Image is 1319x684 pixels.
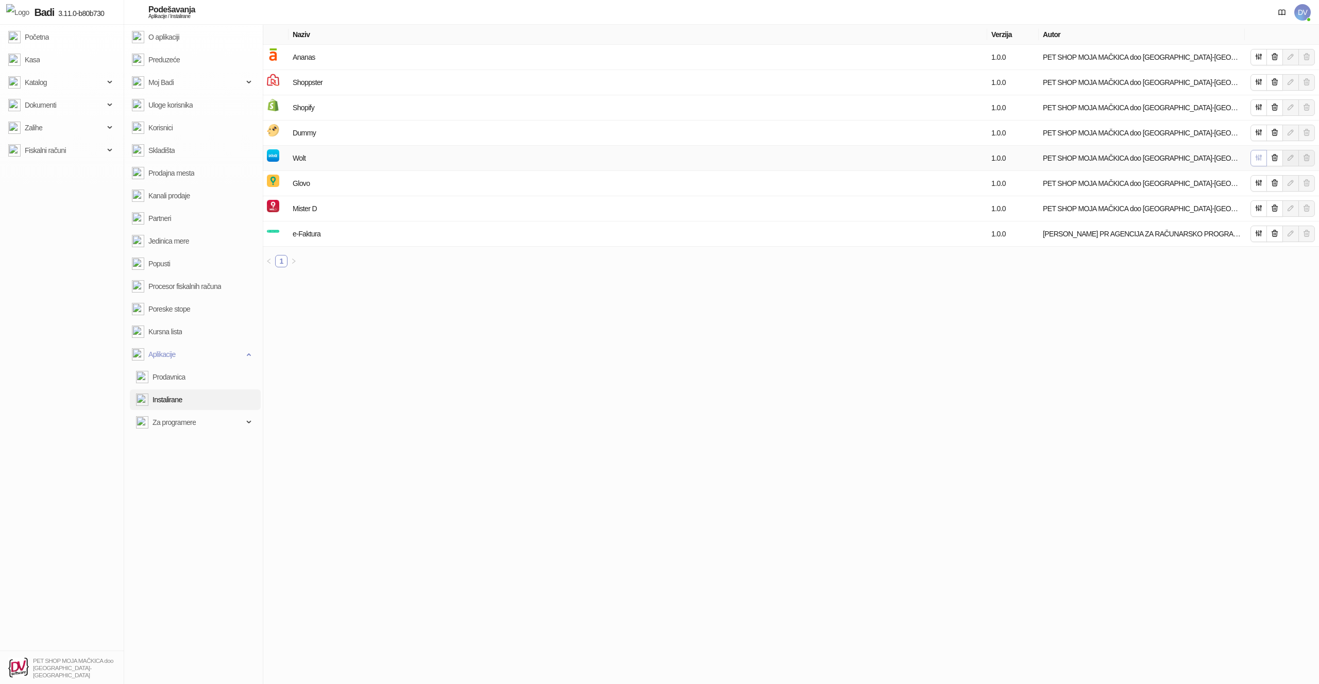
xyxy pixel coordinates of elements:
[1274,4,1290,21] a: Dokumentacija
[987,146,1039,171] td: 1.0.0
[987,95,1039,121] td: 1.0.0
[25,140,66,161] span: Fiskalni računi
[276,255,287,267] a: 1
[289,95,987,121] td: Shopify
[263,255,275,267] button: left
[288,255,300,267] li: Sledeća strana
[132,231,189,251] a: Jedinica mere
[1039,196,1245,221] td: PET SHOP MOJA MAČKICA doo Beograd-Zvezdara
[289,146,987,171] td: Wolt
[987,25,1039,45] th: Verzija
[8,658,29,678] img: 64x64-companyLogo-b2da54f3-9bca-40b5-bf51-3603918ec158.png
[8,49,40,70] a: Kasa
[33,657,113,678] small: PET SHOP MOJA MAČKICA doo [GEOGRAPHIC_DATA]-[GEOGRAPHIC_DATA]
[25,95,56,115] span: Dokumenti
[148,344,176,365] span: Aplikacije
[289,171,987,196] td: Glovo
[132,49,180,70] a: Preduzeće
[987,70,1039,95] td: 1.0.0
[132,95,193,115] a: Uloge korisnika
[8,27,49,47] a: Početna
[289,196,987,221] td: Mister D
[289,25,987,45] th: Naziv
[132,185,190,206] a: Kanali prodaje
[291,258,297,264] span: right
[289,45,987,70] td: Ananas
[289,121,987,146] td: Dummy
[25,72,47,93] span: Katalog
[153,412,196,433] span: Za programere
[25,117,42,138] span: Zalihe
[136,367,185,387] a: Prodavnica
[987,171,1039,196] td: 1.0.0
[1039,70,1245,95] td: PET SHOP MOJA MAČKICA doo Beograd-Zvezdara
[263,255,275,267] li: Prethodna strana
[132,321,182,342] a: Kursna lista
[987,45,1039,70] td: 1.0.0
[1039,121,1245,146] td: PET SHOP MOJA MAČKICA doo Beograd-Zvezdara
[132,276,221,297] a: Procesor fiskalnih računa
[1039,25,1245,45] th: Autor
[289,221,987,247] td: e-Faktura
[132,299,190,319] a: Poreske stope
[289,70,987,95] td: Shoppster
[6,4,29,21] img: Logo
[132,253,170,274] a: Popusti
[987,121,1039,146] td: 1.0.0
[1039,221,1245,247] td: DEJAN VELIMIROVIĆ PR AGENCIJA ZA RAČUNARSKO PROGRAMIRANJE DVSOFTWARE BELA CRKVA
[132,117,173,138] a: Korisnici
[275,255,288,267] li: 1
[132,208,171,229] a: Partneri
[1039,146,1245,171] td: PET SHOP MOJA MAČKICA doo Beograd-Zvezdara
[987,196,1039,221] td: 1.0.0
[1294,4,1311,21] span: DV
[132,140,175,161] a: Skladišta
[148,14,195,19] div: Aplikacije / Instalirane
[148,72,174,93] span: Moj Badi
[132,163,194,183] a: Prodajna mesta
[288,255,300,267] button: right
[1039,95,1245,121] td: PET SHOP MOJA MAČKICA doo Beograd-Zvezdara
[148,6,195,14] div: Podešavanja
[35,7,55,18] span: Badi
[1039,45,1245,70] td: PET SHOP MOJA MAČKICA doo Beograd-Zvezdara
[266,258,272,264] span: left
[1039,171,1245,196] td: PET SHOP MOJA MAČKICA doo Beograd-Zvezdara
[132,27,179,47] a: O aplikaciji
[136,389,182,410] a: Instalirane
[987,221,1039,247] td: 1.0.0
[54,9,104,18] span: 3.11.0-b80b730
